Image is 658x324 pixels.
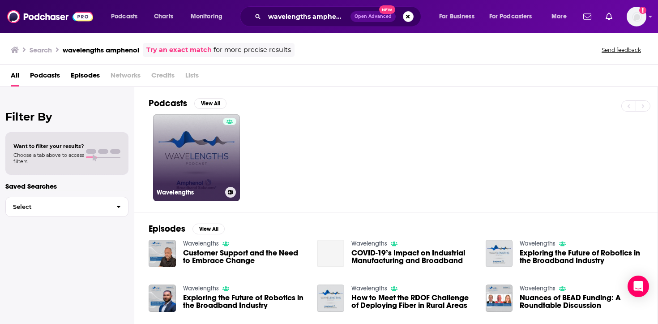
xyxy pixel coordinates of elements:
[149,223,185,234] h2: Episodes
[146,45,212,55] a: Try an exact match
[5,182,128,190] p: Saved Searches
[351,285,387,292] a: Wavelengths
[183,240,219,247] a: Wavelengths
[433,9,486,24] button: open menu
[214,45,291,55] span: for more precise results
[149,285,176,312] img: Exploring the Future of Robotics in the Broadband Industry
[379,5,395,14] span: New
[351,240,387,247] a: Wavelengths
[191,10,222,23] span: Monitoring
[486,285,513,312] img: Nuances of BEAD Funding: A Roundtable Discussion
[183,294,307,309] a: Exploring the Future of Robotics in the Broadband Industry
[194,98,226,109] button: View All
[317,285,344,312] img: How to Meet the RDOF Challenge of Deploying Fiber in Rural Areas
[265,9,350,24] input: Search podcasts, credits, & more...
[483,9,545,24] button: open menu
[13,152,84,164] span: Choose a tab above to access filters.
[63,46,139,54] h3: wavelengths amphenol
[520,294,643,309] a: Nuances of BEAD Funding: A Roundtable Discussion
[111,68,141,86] span: Networks
[627,7,646,26] span: Logged in as katiewhorton
[520,249,643,264] a: Exploring the Future of Robotics in the Broadband Industry
[551,10,567,23] span: More
[7,8,93,25] img: Podchaser - Follow, Share and Rate Podcasts
[184,9,234,24] button: open menu
[486,240,513,267] img: Exploring the Future of Robotics in the Broadband Industry
[350,11,396,22] button: Open AdvancedNew
[183,285,219,292] a: Wavelengths
[627,7,646,26] button: Show profile menu
[149,98,187,109] h2: Podcasts
[5,110,128,123] h2: Filter By
[71,68,100,86] a: Episodes
[520,240,555,247] a: Wavelengths
[5,197,128,217] button: Select
[13,143,84,149] span: Want to filter your results?
[355,14,392,19] span: Open Advanced
[602,9,616,24] a: Show notifications dropdown
[151,68,175,86] span: Credits
[183,249,307,264] a: Customer Support and the Need to Embrace Change
[489,10,532,23] span: For Podcasters
[153,114,240,201] a: Wavelengths
[154,10,173,23] span: Charts
[149,240,176,267] img: Customer Support and the Need to Embrace Change
[11,68,19,86] a: All
[149,223,225,234] a: EpisodesView All
[580,9,595,24] a: Show notifications dropdown
[317,240,344,267] a: COVID-19’s Impact on Industrial Manufacturing and Broadband
[439,10,474,23] span: For Business
[111,10,137,23] span: Podcasts
[105,9,149,24] button: open menu
[520,285,555,292] a: Wavelengths
[30,68,60,86] a: Podcasts
[351,294,475,309] a: How to Meet the RDOF Challenge of Deploying Fiber in Rural Areas
[149,98,226,109] a: PodcastsView All
[248,6,430,27] div: Search podcasts, credits, & more...
[148,9,179,24] a: Charts
[627,7,646,26] img: User Profile
[157,189,222,196] h3: Wavelengths
[545,9,578,24] button: open menu
[185,68,199,86] span: Lists
[599,46,644,54] button: Send feedback
[6,204,109,210] span: Select
[30,46,52,54] h3: Search
[639,7,646,14] svg: Add a profile image
[351,249,475,264] a: COVID-19’s Impact on Industrial Manufacturing and Broadband
[628,276,649,297] div: Open Intercom Messenger
[192,224,225,234] button: View All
